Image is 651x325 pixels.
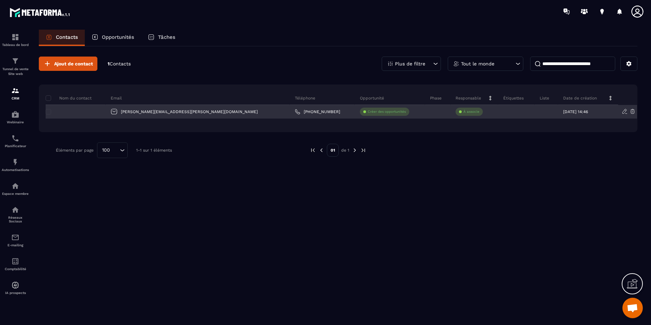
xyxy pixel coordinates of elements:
[11,281,19,289] img: automations
[46,95,92,101] p: Nom du contact
[108,61,131,67] p: 1
[2,291,29,295] p: IA prospects
[327,144,339,157] p: 01
[430,95,442,101] p: Phase
[2,228,29,252] a: emailemailE-mailing
[540,95,549,101] p: Liste
[10,6,71,18] img: logo
[622,298,643,318] div: Ouvrir le chat
[56,148,94,153] p: Éléments par page
[2,52,29,81] a: formationformationTunnel de vente Site web
[54,60,93,67] span: Ajout de contact
[2,43,29,47] p: Tableau de bord
[56,34,78,40] p: Contacts
[11,182,19,190] img: automations
[11,87,19,95] img: formation
[360,147,366,153] img: next
[11,57,19,65] img: formation
[2,168,29,172] p: Automatisations
[158,34,175,40] p: Tâches
[11,233,19,242] img: email
[2,67,29,76] p: Tunnel de vente Site web
[112,146,118,154] input: Search for option
[85,30,141,46] a: Opportunités
[2,144,29,148] p: Planificateur
[503,95,524,101] p: Étiquettes
[395,61,425,66] p: Plus de filtre
[100,146,112,154] span: 100
[2,105,29,129] a: automationsautomationsWebinaire
[2,177,29,201] a: automationsautomationsEspace membre
[11,110,19,119] img: automations
[11,134,19,142] img: scheduler
[360,95,384,101] p: Opportunité
[563,95,597,101] p: Date de création
[2,81,29,105] a: formationformationCRM
[318,147,324,153] img: prev
[39,30,85,46] a: Contacts
[2,243,29,247] p: E-mailing
[2,28,29,52] a: formationformationTableau de bord
[2,252,29,276] a: accountantaccountantComptabilité
[463,109,479,114] p: À associe
[2,201,29,228] a: social-networksocial-networkRéseaux Sociaux
[295,109,340,114] a: [PHONE_NUMBER]
[11,158,19,166] img: automations
[2,216,29,223] p: Réseaux Sociaux
[2,153,29,177] a: automationsautomationsAutomatisations
[563,109,588,114] p: [DATE] 14:46
[341,148,349,153] p: de 1
[110,61,131,66] span: Contacts
[2,120,29,124] p: Webinaire
[368,109,406,114] p: Créer des opportunités
[141,30,182,46] a: Tâches
[11,206,19,214] img: social-network
[2,129,29,153] a: schedulerschedulerPlanificateur
[102,34,134,40] p: Opportunités
[97,142,128,158] div: Search for option
[2,192,29,196] p: Espace membre
[295,95,315,101] p: Téléphone
[461,61,494,66] p: Tout le monde
[39,57,97,71] button: Ajout de contact
[136,148,172,153] p: 1-1 sur 1 éléments
[456,95,481,101] p: Responsable
[352,147,358,153] img: next
[111,95,122,101] p: Email
[2,96,29,100] p: CRM
[11,33,19,41] img: formation
[2,267,29,271] p: Comptabilité
[310,147,316,153] img: prev
[11,257,19,265] img: accountant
